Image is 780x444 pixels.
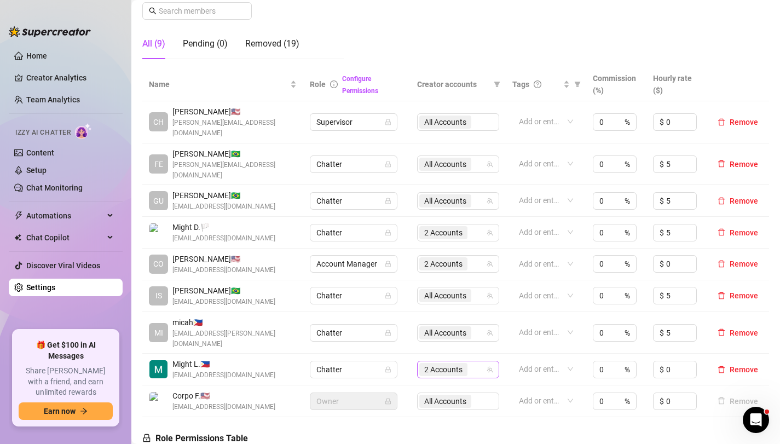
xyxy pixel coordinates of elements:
[713,194,762,207] button: Remove
[713,257,762,270] button: Remove
[14,234,21,241] img: Chat Copilot
[385,119,391,125] span: lock
[26,148,54,157] a: Content
[487,292,493,299] span: team
[713,326,762,339] button: Remove
[154,327,163,339] span: MI
[419,257,467,270] span: 2 Accounts
[718,228,725,236] span: delete
[572,76,583,93] span: filter
[316,114,391,130] span: Supervisor
[316,224,391,241] span: Chatter
[172,106,297,118] span: [PERSON_NAME] 🇺🇸
[713,395,762,408] button: Remove
[424,327,466,339] span: All Accounts
[574,81,581,88] span: filter
[172,118,297,139] span: [PERSON_NAME][EMAIL_ADDRESS][DOMAIN_NAME]
[730,118,758,126] span: Remove
[26,69,114,87] a: Creator Analytics
[26,229,104,246] span: Chat Copilot
[718,118,725,126] span: delete
[330,80,338,88] span: info-circle
[424,195,466,207] span: All Accounts
[718,160,725,168] span: delete
[718,328,725,336] span: delete
[15,128,71,138] span: Izzy AI Chatter
[155,290,162,302] span: IS
[713,116,762,129] button: Remove
[26,95,80,104] a: Team Analytics
[310,80,326,89] span: Role
[713,226,762,239] button: Remove
[385,261,391,267] span: lock
[316,393,391,410] span: Owner
[424,364,463,376] span: 2 Accounts
[149,392,167,410] img: Corpo Fechado
[718,197,725,205] span: delete
[419,226,467,239] span: 2 Accounts
[153,258,164,270] span: CO
[385,330,391,336] span: lock
[713,158,762,171] button: Remove
[26,207,104,224] span: Automations
[245,37,299,50] div: Removed (19)
[646,68,707,101] th: Hourly rate ($)
[586,68,646,101] th: Commission (%)
[743,407,769,433] iframe: Intercom live chat
[419,194,471,207] span: All Accounts
[730,160,758,169] span: Remove
[44,407,76,416] span: Earn now
[718,260,725,268] span: delete
[26,261,100,270] a: Discover Viral Videos
[172,201,275,212] span: [EMAIL_ADDRESS][DOMAIN_NAME]
[19,340,113,361] span: 🎁 Get $100 in AI Messages
[183,37,228,50] div: Pending (0)
[316,193,391,209] span: Chatter
[730,328,758,337] span: Remove
[385,198,391,204] span: lock
[153,195,164,207] span: GU
[154,158,163,170] span: FE
[172,285,275,297] span: [PERSON_NAME] 🇧🇷
[75,123,92,139] img: AI Chatter
[424,227,463,239] span: 2 Accounts
[730,291,758,300] span: Remove
[534,80,541,88] span: question-circle
[149,7,157,15] span: search
[172,233,275,244] span: [EMAIL_ADDRESS][DOMAIN_NAME]
[153,116,164,128] span: CH
[316,287,391,304] span: Chatter
[718,366,725,373] span: delete
[419,158,471,171] span: All Accounts
[142,37,165,50] div: All (9)
[172,265,275,275] span: [EMAIL_ADDRESS][DOMAIN_NAME]
[718,292,725,299] span: delete
[172,297,275,307] span: [EMAIL_ADDRESS][DOMAIN_NAME]
[713,289,762,302] button: Remove
[26,166,47,175] a: Setup
[172,370,275,380] span: [EMAIL_ADDRESS][DOMAIN_NAME]
[316,156,391,172] span: Chatter
[142,434,151,442] span: lock
[26,183,83,192] a: Chat Monitoring
[385,229,391,236] span: lock
[19,366,113,398] span: Share [PERSON_NAME] with a friend, and earn unlimited rewards
[487,161,493,168] span: team
[419,363,467,376] span: 2 Accounts
[316,256,391,272] span: Account Manager
[149,360,167,378] img: Might Limpot
[385,398,391,405] span: lock
[26,283,55,292] a: Settings
[487,261,493,267] span: team
[159,5,236,17] input: Search members
[487,330,493,336] span: team
[730,260,758,268] span: Remove
[172,402,275,412] span: [EMAIL_ADDRESS][DOMAIN_NAME]
[172,221,275,233] span: Might D. 🏳️
[172,189,275,201] span: [PERSON_NAME] 🇧🇷
[80,407,88,415] span: arrow-right
[172,390,275,402] span: Corpo F. 🇺🇸
[424,290,466,302] span: All Accounts
[419,289,471,302] span: All Accounts
[26,51,47,60] a: Home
